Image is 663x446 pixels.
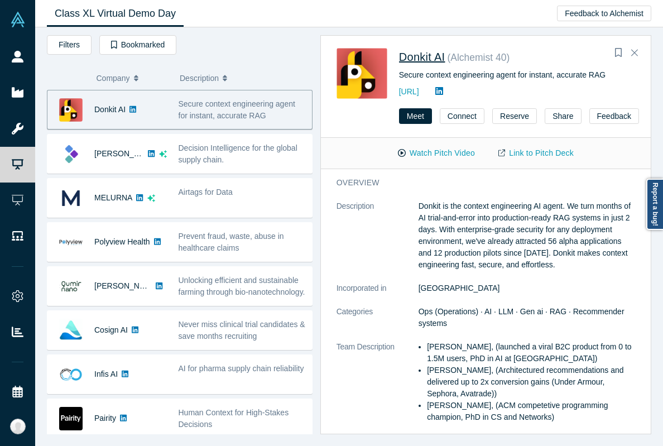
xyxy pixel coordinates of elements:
a: MELURNA [94,193,132,202]
button: Close [626,44,643,62]
svg: dsa ai sparkles [147,194,155,202]
button: Feedback [589,108,639,124]
a: Class XL Virtual Demo Day [47,1,184,27]
img: Donkit AI's Logo [59,98,83,122]
svg: dsa ai sparkles [159,150,167,158]
dt: Incorporated in [337,282,419,306]
span: Description [180,66,219,90]
a: [PERSON_NAME] [94,281,158,290]
img: Polyview Health's Logo [59,231,83,254]
button: Filters [47,35,92,55]
span: Ops (Operations) · AI · LLM · Gen ai · RAG · Recommender systems [419,307,624,328]
a: Polyview Health [94,237,150,246]
span: Company [97,66,130,90]
button: Reserve [492,108,537,124]
button: Connect [440,108,484,124]
button: Share [545,108,581,124]
h3: overview [337,177,619,189]
dt: Description [337,200,419,282]
li: [PERSON_NAME], (launched a viral B2C product from 0 to 1.5M users, PhD in AI at [GEOGRAPHIC_DATA]) [427,341,635,365]
span: AI for pharma supply chain reliability [179,364,304,373]
img: Infis AI's Logo [59,363,83,386]
a: Infis AI [94,370,118,378]
button: Company [97,66,169,90]
p: Donkit is the context engineering AI agent. We turn months of AI trial-and-error into production-... [419,200,635,271]
span: Prevent fraud, waste, abuse in healthcare claims [179,232,284,252]
img: Cosign AI's Logo [59,319,83,342]
dt: Categories [337,306,419,341]
img: Kimaru AI's Logo [59,142,83,166]
span: Human Context for High-Stakes Decisions [179,408,289,429]
li: [PERSON_NAME], (Architectured recommendations and delivered up to 2x conversion gains (Under Armo... [427,365,635,400]
small: ( Alchemist 40 ) [447,52,510,63]
a: Report a bug! [646,179,663,230]
button: Bookmarked [99,35,176,55]
a: [URL] [399,87,419,96]
div: Secure context engineering agent for instant, accurate RAG [399,69,635,81]
span: Secure context engineering agent for instant, accurate RAG [179,99,295,120]
a: Link to Pitch Deck [487,143,585,163]
button: Bookmark [611,45,626,61]
button: Watch Pitch Video [386,143,487,163]
img: Donkit AI's Logo [337,48,387,99]
li: [PERSON_NAME], (ACM competetive programming champion, PhD in CS and Networks) [427,400,635,423]
img: Alchemist Vault Logo [10,12,26,27]
a: [PERSON_NAME] [94,149,158,158]
img: Pairity's Logo [59,407,83,430]
button: Meet [399,108,432,124]
button: Feedback to Alchemist [557,6,651,21]
a: Donkit AI [94,105,126,114]
span: Unlocking efficient and sustainable farming through bio-nanotechnology. [179,276,305,296]
button: Description [180,66,305,90]
img: MELURNA's Logo [59,186,83,210]
a: Pairity [94,414,116,423]
a: Cosign AI [94,325,128,334]
span: Airtags for Data [179,188,233,196]
dd: [GEOGRAPHIC_DATA] [419,282,635,294]
a: Donkit AI [399,51,445,63]
dt: Team Description [337,341,419,435]
span: Never miss clinical trial candidates & save months recruiting [179,320,305,341]
span: Decision Intelligence for the global supply chain. [179,143,297,164]
img: Katinka Harsányi's Account [10,419,26,434]
img: Qumir Nano's Logo [59,275,83,298]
